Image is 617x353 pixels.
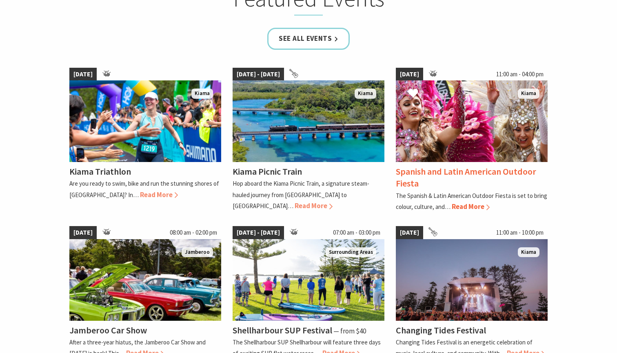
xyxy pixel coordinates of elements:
[233,68,284,81] span: [DATE] - [DATE]
[233,68,384,212] a: [DATE] - [DATE] Kiama Picnic Train Kiama Kiama Picnic Train Hop aboard the Kiama Picnic Train, a ...
[396,80,548,162] img: Dancers in jewelled pink and silver costumes with feathers, holding their hands up while smiling
[233,226,284,239] span: [DATE] - [DATE]
[396,68,423,81] span: [DATE]
[355,89,376,99] span: Kiama
[333,326,366,335] span: ⁠— from $40
[140,190,178,199] span: Read More
[69,226,97,239] span: [DATE]
[326,247,376,258] span: Surrounding Areas
[396,226,423,239] span: [DATE]
[518,247,539,258] span: Kiama
[492,226,548,239] span: 11:00 am - 10:00 pm
[233,166,302,177] h4: Kiama Picnic Train
[396,192,547,211] p: The Spanish & Latin American Outdoor Fiesta is set to bring colour, culture, and…
[452,202,490,211] span: Read More
[518,89,539,99] span: Kiama
[396,166,536,189] h4: Spanish and Latin American Outdoor Fiesta
[492,68,548,81] span: 11:00 am - 04:00 pm
[233,324,332,336] h4: Shellharbour SUP Festival
[329,226,384,239] span: 07:00 am - 03:00 pm
[233,80,384,162] img: Kiama Picnic Train
[69,180,219,198] p: Are you ready to swim, bike and run the stunning shores of [GEOGRAPHIC_DATA]? In…
[191,89,213,99] span: Kiama
[295,201,333,210] span: Read More
[396,68,548,212] a: [DATE] 11:00 am - 04:00 pm Dancers in jewelled pink and silver costumes with feathers, holding th...
[69,324,147,336] h4: Jamberoo Car Show
[233,239,384,321] img: Jodie Edwards Welcome to Country
[69,239,221,321] img: Jamberoo Car Show
[69,68,97,81] span: [DATE]
[400,80,426,108] button: Click to Favourite Spanish and Latin American Outdoor Fiesta
[182,247,213,258] span: Jamberoo
[396,239,548,321] img: Changing Tides Main Stage
[233,180,369,209] p: Hop aboard the Kiama Picnic Train, a signature steam-hauled journey from [GEOGRAPHIC_DATA] to [GE...
[396,324,486,336] h4: Changing Tides Festival
[166,226,221,239] span: 08:00 am - 02:00 pm
[267,28,350,49] a: See all Events
[69,166,131,177] h4: Kiama Triathlon
[69,80,221,162] img: kiamatriathlon
[69,68,221,212] a: [DATE] kiamatriathlon Kiama Kiama Triathlon Are you ready to swim, bike and run the stunning shor...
